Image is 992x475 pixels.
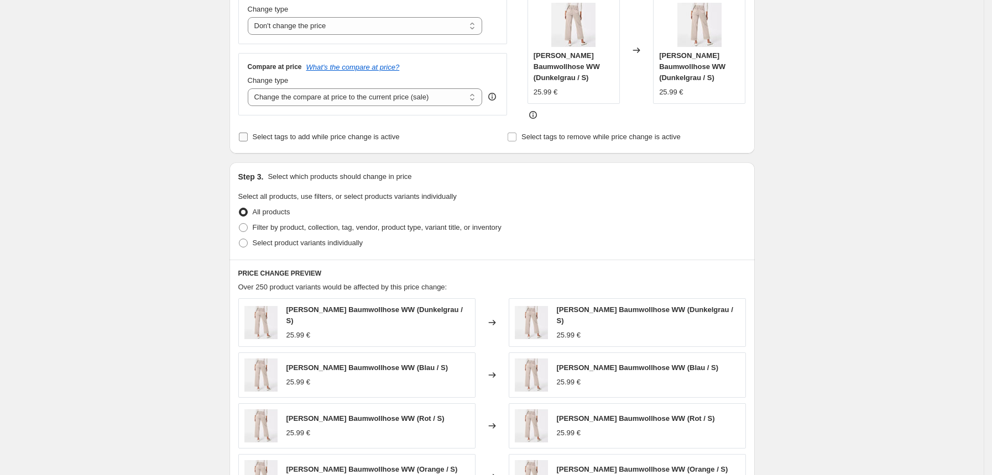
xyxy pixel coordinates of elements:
[515,409,548,442] img: O1CN01ypYHDF1uGdLfmCMTn__2211195556010-0-cib_80x.jpg
[248,76,289,85] span: Change type
[306,63,400,71] button: What's the compare at price?
[286,414,445,423] span: [PERSON_NAME] Baumwollhose WW (Rot / S)
[557,377,581,388] div: 25.99 €
[659,87,683,98] div: 25.99 €
[557,427,581,439] div: 25.99 €
[286,305,463,325] span: [PERSON_NAME] Baumwollhose WW (Dunkelgrau / S)
[286,465,458,473] span: [PERSON_NAME] Baumwollhose WW (Orange / S)
[551,3,596,47] img: O1CN01ypYHDF1uGdLfmCMTn__2211195556010-0-cib_80x.jpg
[253,208,290,216] span: All products
[534,51,600,82] span: [PERSON_NAME] Baumwollhose WW (Dunkelgrau / S)
[557,465,728,473] span: [PERSON_NAME] Baumwollhose WW (Orange / S)
[238,192,457,200] span: Select all products, use filters, or select products variants individually
[248,62,302,71] h3: Compare at price
[534,87,557,98] div: 25.99 €
[248,5,289,13] span: Change type
[659,51,725,82] span: [PERSON_NAME] Baumwollhose WW (Dunkelgrau / S)
[238,171,264,182] h2: Step 3.
[268,171,411,182] p: Select which products should change in price
[557,414,715,423] span: [PERSON_NAME] Baumwollhose WW (Rot / S)
[286,363,448,372] span: [PERSON_NAME] Baumwollhose WW (Blau / S)
[515,358,548,392] img: O1CN01ypYHDF1uGdLfmCMTn__2211195556010-0-cib_80x.jpg
[557,305,733,325] span: [PERSON_NAME] Baumwollhose WW (Dunkelgrau / S)
[244,306,278,339] img: O1CN01ypYHDF1uGdLfmCMTn__2211195556010-0-cib_80x.jpg
[286,427,310,439] div: 25.99 €
[677,3,722,47] img: O1CN01ypYHDF1uGdLfmCMTn__2211195556010-0-cib_80x.jpg
[238,269,746,278] h6: PRICE CHANGE PREVIEW
[286,377,310,388] div: 25.99 €
[487,91,498,102] div: help
[238,283,447,291] span: Over 250 product variants would be affected by this price change:
[557,330,581,341] div: 25.99 €
[515,306,548,339] img: O1CN01ypYHDF1uGdLfmCMTn__2211195556010-0-cib_80x.jpg
[557,363,719,372] span: [PERSON_NAME] Baumwollhose WW (Blau / S)
[253,223,502,231] span: Filter by product, collection, tag, vendor, product type, variant title, or inventory
[253,239,363,247] span: Select product variants individually
[521,133,681,141] span: Select tags to remove while price change is active
[253,133,400,141] span: Select tags to add while price change is active
[244,409,278,442] img: O1CN01ypYHDF1uGdLfmCMTn__2211195556010-0-cib_80x.jpg
[286,330,310,341] div: 25.99 €
[244,358,278,392] img: O1CN01ypYHDF1uGdLfmCMTn__2211195556010-0-cib_80x.jpg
